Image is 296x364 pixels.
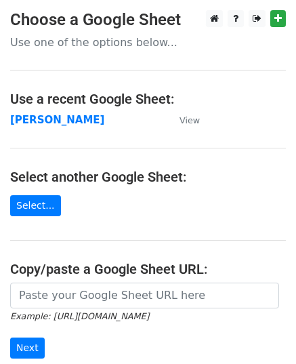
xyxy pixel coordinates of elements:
[10,35,286,49] p: Use one of the options below...
[179,115,200,125] small: View
[10,169,286,185] h4: Select another Google Sheet:
[10,114,104,126] a: [PERSON_NAME]
[10,311,149,321] small: Example: [URL][DOMAIN_NAME]
[10,283,279,308] input: Paste your Google Sheet URL here
[10,195,61,216] a: Select...
[166,114,200,126] a: View
[10,91,286,107] h4: Use a recent Google Sheet:
[10,10,286,30] h3: Choose a Google Sheet
[10,338,45,359] input: Next
[10,261,286,277] h4: Copy/paste a Google Sheet URL:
